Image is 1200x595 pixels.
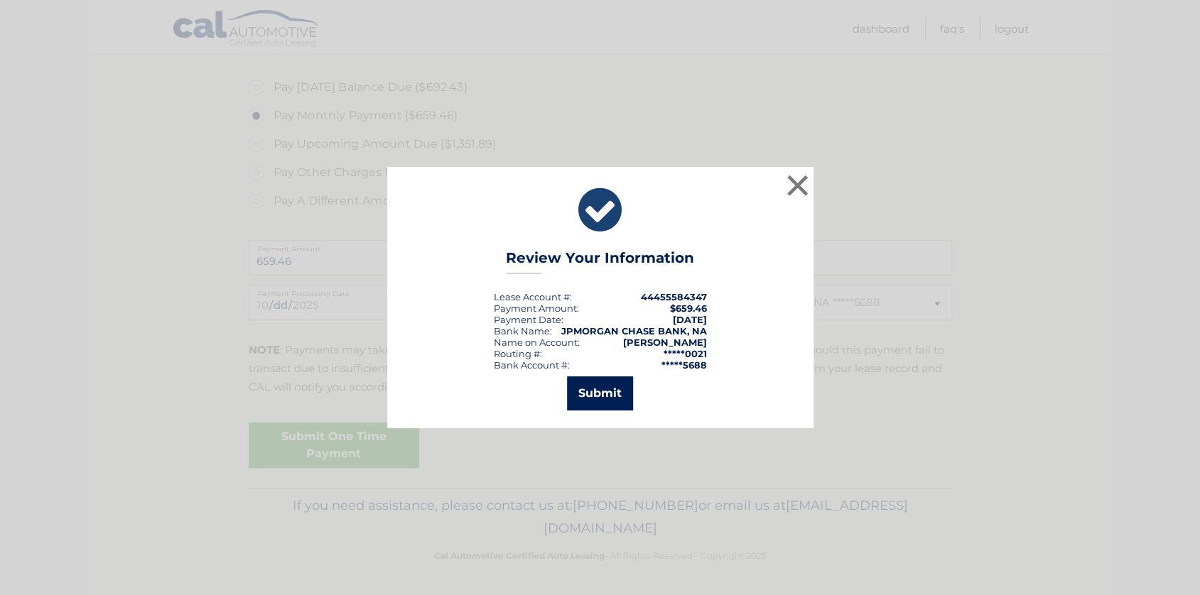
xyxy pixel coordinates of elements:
div: Routing #: [494,348,542,359]
div: Payment Amount: [494,302,579,314]
div: Bank Account #: [494,359,570,371]
div: Bank Name: [494,325,552,337]
div: Name on Account: [494,337,580,348]
span: [DATE] [673,314,707,325]
span: Payment Date [494,314,561,325]
strong: 44455584347 [641,291,707,302]
strong: JPMORGAN CHASE BANK, NA [561,325,707,337]
div: : [494,314,563,325]
button: × [784,171,812,200]
strong: [PERSON_NAME] [623,337,707,348]
button: Submit [567,376,633,410]
div: Lease Account #: [494,291,572,302]
span: $659.46 [670,302,707,314]
h3: Review Your Information [506,249,694,274]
